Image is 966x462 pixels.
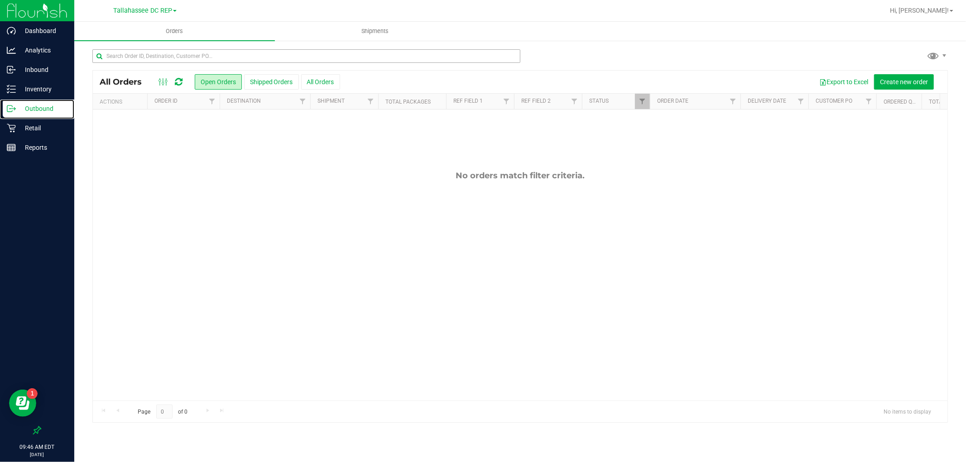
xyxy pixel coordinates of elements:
[7,143,16,152] inline-svg: Reports
[7,26,16,35] inline-svg: Dashboard
[929,99,961,105] a: Total Price
[499,94,514,109] a: Filter
[7,46,16,55] inline-svg: Analytics
[861,94,876,109] a: Filter
[880,78,928,86] span: Create new order
[4,451,70,458] p: [DATE]
[635,94,650,109] a: Filter
[16,84,70,95] p: Inventory
[4,443,70,451] p: 09:46 AM EDT
[16,142,70,153] p: Reports
[244,74,299,90] button: Shipped Orders
[890,7,949,14] span: Hi, [PERSON_NAME]!
[154,98,178,104] a: Order ID
[813,74,874,90] button: Export to Excel
[100,77,151,87] span: All Orders
[16,103,70,114] p: Outbound
[350,27,401,35] span: Shipments
[317,98,345,104] a: Shipment
[227,98,261,104] a: Destination
[567,94,582,109] a: Filter
[748,98,786,104] a: Delivery Date
[793,94,808,109] a: Filter
[33,426,42,435] label: Pin the sidebar to full width on large screens
[295,94,310,109] a: Filter
[74,22,275,41] a: Orders
[363,94,378,109] a: Filter
[453,98,483,104] a: Ref Field 1
[7,124,16,133] inline-svg: Retail
[874,74,934,90] button: Create new order
[195,74,242,90] button: Open Orders
[301,74,340,90] button: All Orders
[7,65,16,74] inline-svg: Inbound
[816,98,852,104] a: Customer PO
[16,64,70,75] p: Inbound
[657,98,688,104] a: Order Date
[16,45,70,56] p: Analytics
[876,405,938,418] span: No items to display
[27,388,38,399] iframe: Resource center unread badge
[93,171,947,181] div: No orders match filter criteria.
[154,27,196,35] span: Orders
[16,25,70,36] p: Dashboard
[130,405,195,419] span: Page of 0
[9,390,36,417] iframe: Resource center
[7,104,16,113] inline-svg: Outbound
[113,7,172,14] span: Tallahassee DC REP
[16,123,70,133] p: Retail
[275,22,476,41] a: Shipments
[589,98,609,104] a: Status
[7,85,16,94] inline-svg: Inventory
[521,98,551,104] a: Ref Field 2
[726,94,740,109] a: Filter
[205,94,220,109] a: Filter
[884,99,918,105] a: Ordered qty
[92,49,520,63] input: Search Order ID, Destination, Customer PO...
[385,99,431,105] a: Total Packages
[100,99,144,105] div: Actions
